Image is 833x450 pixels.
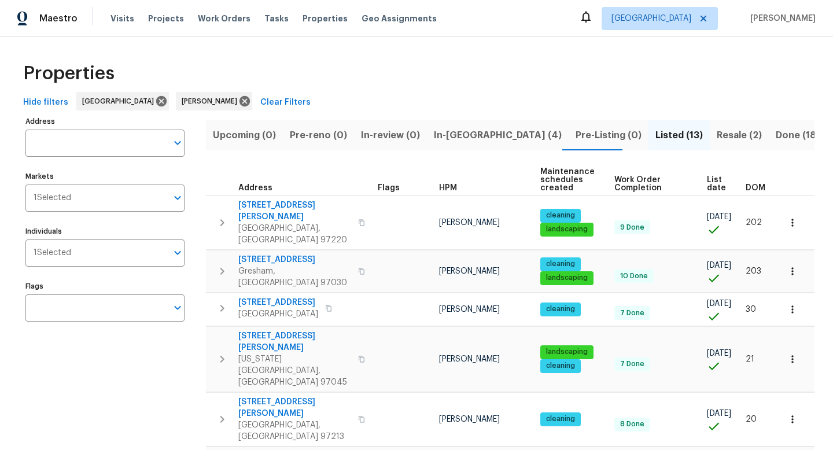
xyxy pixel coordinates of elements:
[434,127,562,143] span: In-[GEOGRAPHIC_DATA] (4)
[541,273,592,283] span: landscaping
[611,13,691,24] span: [GEOGRAPHIC_DATA]
[776,127,826,143] span: Done (188)
[439,355,500,363] span: [PERSON_NAME]
[238,223,351,246] span: [GEOGRAPHIC_DATA], [GEOGRAPHIC_DATA] 97220
[303,13,348,24] span: Properties
[614,176,687,192] span: Work Order Completion
[25,173,185,180] label: Markets
[541,304,580,314] span: cleaning
[541,414,580,424] span: cleaning
[290,127,347,143] span: Pre-reno (0)
[439,219,500,227] span: [PERSON_NAME]
[746,355,754,363] span: 21
[615,308,649,318] span: 7 Done
[655,127,703,143] span: Listed (13)
[264,14,289,23] span: Tasks
[362,13,437,24] span: Geo Assignments
[615,223,649,233] span: 9 Done
[707,213,731,221] span: [DATE]
[238,330,351,353] span: [STREET_ADDRESS][PERSON_NAME]
[148,13,184,24] span: Projects
[19,92,73,113] button: Hide filters
[439,267,500,275] span: [PERSON_NAME]
[82,95,159,107] span: [GEOGRAPHIC_DATA]
[439,305,500,313] span: [PERSON_NAME]
[541,224,592,234] span: landscaping
[238,353,351,388] span: [US_STATE][GEOGRAPHIC_DATA], [GEOGRAPHIC_DATA] 97045
[707,300,731,308] span: [DATE]
[182,95,242,107] span: [PERSON_NAME]
[169,190,186,206] button: Open
[746,13,816,24] span: [PERSON_NAME]
[213,127,276,143] span: Upcoming (0)
[25,283,185,290] label: Flags
[439,184,457,192] span: HPM
[541,259,580,269] span: cleaning
[541,347,592,357] span: landscaping
[746,267,761,275] span: 203
[110,13,134,24] span: Visits
[361,127,420,143] span: In-review (0)
[176,92,252,110] div: [PERSON_NAME]
[256,92,315,113] button: Clear Filters
[238,297,318,308] span: [STREET_ADDRESS]
[25,228,185,235] label: Individuals
[717,127,762,143] span: Resale (2)
[615,419,649,429] span: 8 Done
[707,176,726,192] span: List date
[25,118,185,125] label: Address
[76,92,169,110] div: [GEOGRAPHIC_DATA]
[541,361,580,371] span: cleaning
[238,184,272,192] span: Address
[260,95,311,110] span: Clear Filters
[746,219,762,227] span: 202
[707,261,731,270] span: [DATE]
[169,300,186,316] button: Open
[576,127,642,143] span: Pre-Listing (0)
[34,193,71,203] span: 1 Selected
[238,419,351,442] span: [GEOGRAPHIC_DATA], [GEOGRAPHIC_DATA] 97213
[169,135,186,151] button: Open
[540,168,595,192] span: Maintenance schedules created
[541,211,580,220] span: cleaning
[615,359,649,369] span: 7 Done
[439,415,500,423] span: [PERSON_NAME]
[169,245,186,261] button: Open
[746,184,765,192] span: DOM
[707,410,731,418] span: [DATE]
[238,308,318,320] span: [GEOGRAPHIC_DATA]
[39,13,78,24] span: Maestro
[238,200,351,223] span: [STREET_ADDRESS][PERSON_NAME]
[615,271,653,281] span: 10 Done
[378,184,400,192] span: Flags
[238,396,351,419] span: [STREET_ADDRESS][PERSON_NAME]
[746,415,757,423] span: 20
[238,265,351,289] span: Gresham, [GEOGRAPHIC_DATA] 97030
[23,68,115,79] span: Properties
[23,95,68,110] span: Hide filters
[746,305,756,313] span: 30
[707,349,731,357] span: [DATE]
[198,13,250,24] span: Work Orders
[34,248,71,258] span: 1 Selected
[238,254,351,265] span: [STREET_ADDRESS]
